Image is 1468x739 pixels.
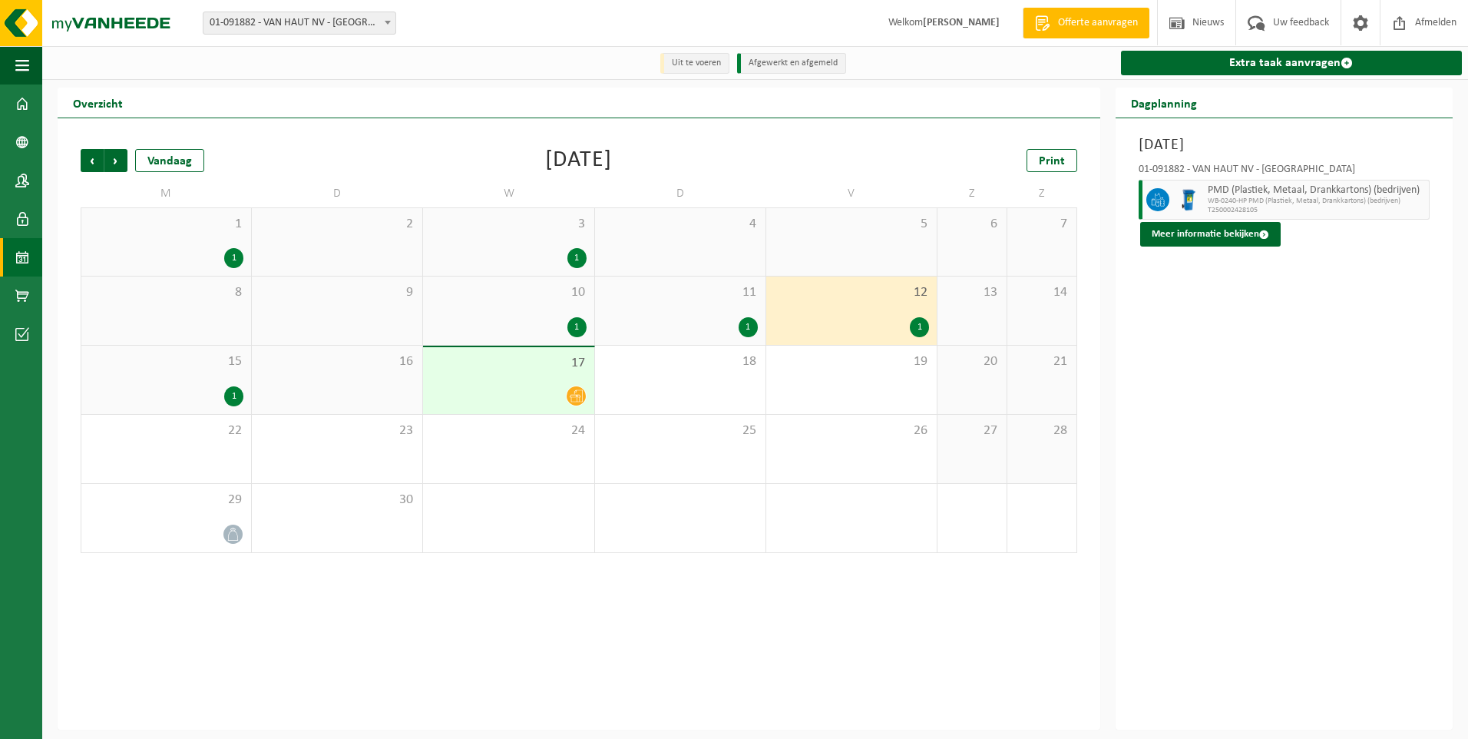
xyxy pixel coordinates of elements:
td: V [766,180,937,207]
span: 27 [945,423,999,439]
td: Z [1007,180,1077,207]
span: T250002428105 [1208,206,1425,215]
h2: Overzicht [58,88,138,118]
span: 01-091882 - VAN HAUT NV - KRUIBEKE [203,12,395,34]
td: D [252,180,423,207]
span: 13 [945,284,999,301]
span: 10 [431,284,586,301]
button: Meer informatie bekijken [1140,222,1281,247]
li: Uit te voeren [660,53,729,74]
div: 1 [567,248,587,268]
td: Z [937,180,1007,207]
span: 24 [431,423,586,439]
span: 25 [603,423,758,439]
span: 22 [89,423,243,439]
span: 19 [774,353,929,370]
span: Vorige [81,149,104,172]
li: Afgewerkt en afgemeld [737,53,846,74]
span: 9 [260,284,415,301]
span: 18 [603,353,758,370]
span: 20 [945,353,999,370]
span: 12 [774,284,929,301]
span: Print [1039,155,1065,167]
td: W [423,180,594,207]
span: 16 [260,353,415,370]
div: 1 [224,248,243,268]
div: 1 [910,317,929,337]
a: Offerte aanvragen [1023,8,1149,38]
span: PMD (Plastiek, Metaal, Drankkartons) (bedrijven) [1208,184,1425,197]
span: 8 [89,284,243,301]
img: WB-0240-HPE-BE-01 [1177,188,1200,211]
div: [DATE] [545,149,612,172]
span: Volgende [104,149,127,172]
span: 28 [1015,423,1069,439]
span: 23 [260,423,415,439]
div: 1 [739,317,758,337]
span: 7 [1015,216,1069,233]
a: Print [1027,149,1077,172]
span: 1 [89,216,243,233]
span: 6 [945,216,999,233]
span: 29 [89,492,243,509]
span: 3 [431,216,586,233]
span: 11 [603,284,758,301]
span: 14 [1015,284,1069,301]
span: WB-0240-HP PMD (Plastiek, Metaal, Drankkartons) (bedrijven) [1208,197,1425,206]
span: Offerte aanvragen [1054,15,1142,31]
span: 5 [774,216,929,233]
h2: Dagplanning [1116,88,1212,118]
span: 21 [1015,353,1069,370]
span: 15 [89,353,243,370]
div: 1 [224,386,243,406]
span: 30 [260,492,415,509]
span: 4 [603,216,758,233]
a: Extra taak aanvragen [1121,51,1462,75]
div: 01-091882 - VAN HAUT NV - [GEOGRAPHIC_DATA] [1139,164,1430,180]
span: 17 [431,355,586,372]
div: Vandaag [135,149,204,172]
td: M [81,180,252,207]
h3: [DATE] [1139,134,1430,157]
span: 26 [774,423,929,439]
span: 2 [260,216,415,233]
td: D [595,180,766,207]
strong: [PERSON_NAME] [923,17,1000,28]
span: 01-091882 - VAN HAUT NV - KRUIBEKE [203,12,396,35]
div: 1 [567,317,587,337]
